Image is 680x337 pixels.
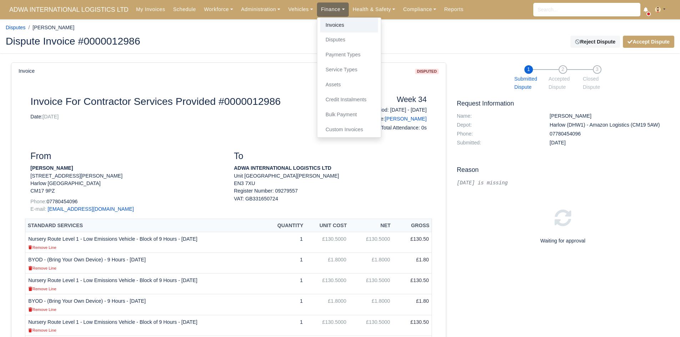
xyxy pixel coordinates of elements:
[28,327,56,333] a: Remove Line
[415,69,439,74] span: disputed
[306,232,349,252] td: £130.5000
[320,32,378,47] a: Disputes
[30,95,325,107] h2: Invoice For Contractor Services Provided #0000012986
[25,315,264,336] td: Nursery Route Level 1 - Low Emissions Vehicle - Block of 9 Hours - [DATE]
[349,219,393,232] th: Net
[349,253,393,274] td: £1.8000
[349,232,393,252] td: £130.5000
[132,2,169,16] a: My Invoices
[28,244,56,250] a: Remove Line
[234,151,427,162] h3: To
[28,266,56,270] small: Remove Line
[440,2,467,16] a: Reports
[228,187,432,203] div: Register Number: 09279557
[30,165,73,171] strong: [PERSON_NAME]
[30,187,223,195] p: CM17 9PZ
[28,287,56,291] small: Remove Line
[349,294,393,315] td: £1.8000
[457,179,669,187] div: [DATE] is missing
[544,131,674,137] dd: 07780454096
[28,307,56,312] small: Remove Line
[6,2,132,17] span: ADWA INTERNATIONAL LOGISTICS LTD
[393,294,432,315] td: £1.80
[457,100,669,107] h5: Request Information
[593,65,601,74] span: 3
[393,315,432,336] td: £130.50
[284,2,317,16] a: Vehicles
[25,219,264,232] th: Standard Services
[25,232,264,252] td: Nursery Route Level 1 - Low Emissions Vehicle - Block of 9 Hours - [DATE]
[30,151,223,162] h3: From
[544,113,674,119] dd: [PERSON_NAME]
[306,294,349,315] td: £1.8000
[320,92,378,107] a: Credit Instalments
[306,219,349,232] th: Unit Cost
[306,253,349,274] td: £1.8000
[570,36,620,48] a: Reject Dispute
[317,2,349,16] a: Finance
[42,114,59,119] span: [DATE]
[30,198,223,205] p: 07780454096
[514,75,543,91] span: Submitted Dispute
[234,165,331,171] strong: ADWA INTERNATIONAL LOGISTICS LTD
[559,65,567,74] span: 2
[25,274,264,294] td: Nursery Route Level 1 - Low Emissions Vehicle - Block of 9 Hours - [DATE]
[30,180,223,187] p: Harlow [GEOGRAPHIC_DATA]
[28,245,56,250] small: Remove Line
[30,206,46,212] span: E-mail:
[393,232,432,252] td: £130.50
[393,274,432,294] td: £130.50
[264,253,306,274] td: 1
[452,113,544,119] dt: Name:
[25,253,264,274] td: BYOD - (Bring Your Own Device) - 9 Hours - [DATE]
[264,219,306,232] th: Quantity
[264,274,306,294] td: 1
[30,199,46,204] span: Phone:
[48,206,134,212] a: [EMAIL_ADDRESS][DOMAIN_NAME]
[550,140,566,145] span: 3 hours ago
[28,328,56,332] small: Remove Line
[28,265,56,271] a: Remove Line
[533,3,640,16] input: Search...
[349,274,393,294] td: £130.5000
[19,68,35,74] h6: Invoice
[169,2,200,16] a: Schedule
[28,306,56,312] a: Remove Line
[385,116,427,122] a: [PERSON_NAME]
[28,286,56,291] a: Remove Line
[452,140,544,146] dt: Submitted:
[583,75,611,91] span: Closed Dispute
[457,237,669,245] p: Waiting for approval
[25,24,74,32] li: [PERSON_NAME]
[6,36,335,46] h2: Dispute Invoice #0000012986
[237,2,284,16] a: Administration
[306,274,349,294] td: £130.5000
[644,303,680,337] iframe: Chat Widget
[6,25,25,30] a: Disputes
[6,3,132,17] a: ADWA INTERNATIONAL LOGISTICS LTD
[234,195,427,203] div: VAT: GB331650724
[393,219,432,232] th: Gross
[349,315,393,336] td: £130.5000
[30,172,223,180] p: [STREET_ADDRESS][PERSON_NAME]
[200,2,237,16] a: Workforce
[234,180,427,187] p: EN3 7XU
[457,166,669,174] h5: Reason
[264,315,306,336] td: 1
[549,75,577,91] span: Accepted Dispute
[544,122,674,128] dd: Harlow (DHW1) - Amazon Logistics (CM19 5AW)
[25,294,264,315] td: BYOD - (Bring Your Own Device) - 9 Hours - [DATE]
[320,77,378,92] a: Assets
[264,294,306,315] td: 1
[524,65,533,74] span: 1
[349,2,399,16] a: Health & Safety
[320,18,378,33] a: Invoices
[30,113,325,121] p: Date:
[393,253,432,274] td: £1.80
[452,122,544,128] dt: Depot:
[320,62,378,77] a: Service Types
[234,172,427,180] p: Unit [GEOGRAPHIC_DATA][PERSON_NAME]
[320,122,378,137] a: Custom Invoices
[264,232,306,252] td: 1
